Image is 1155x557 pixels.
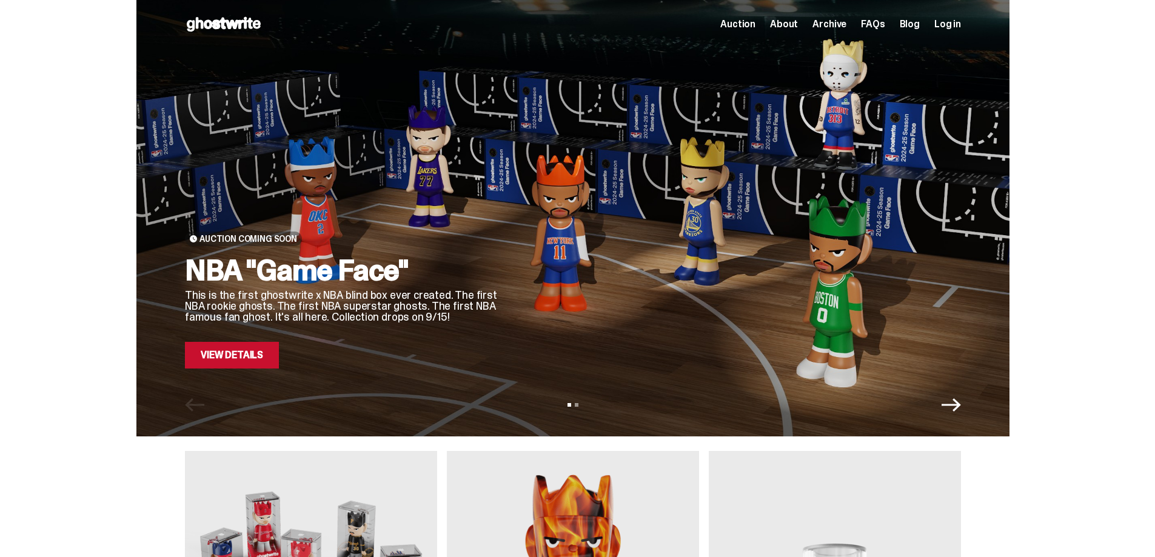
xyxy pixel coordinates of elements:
[770,19,798,29] a: About
[575,403,578,407] button: View slide 2
[934,19,961,29] a: Log in
[720,19,755,29] a: Auction
[567,403,571,407] button: View slide 1
[185,256,500,285] h2: NBA "Game Face"
[199,234,297,244] span: Auction Coming Soon
[861,19,885,29] a: FAQs
[185,342,279,369] a: View Details
[900,19,920,29] a: Blog
[185,290,500,322] p: This is the first ghostwrite x NBA blind box ever created. The first NBA rookie ghosts. The first...
[942,395,961,415] button: Next
[812,19,846,29] a: Archive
